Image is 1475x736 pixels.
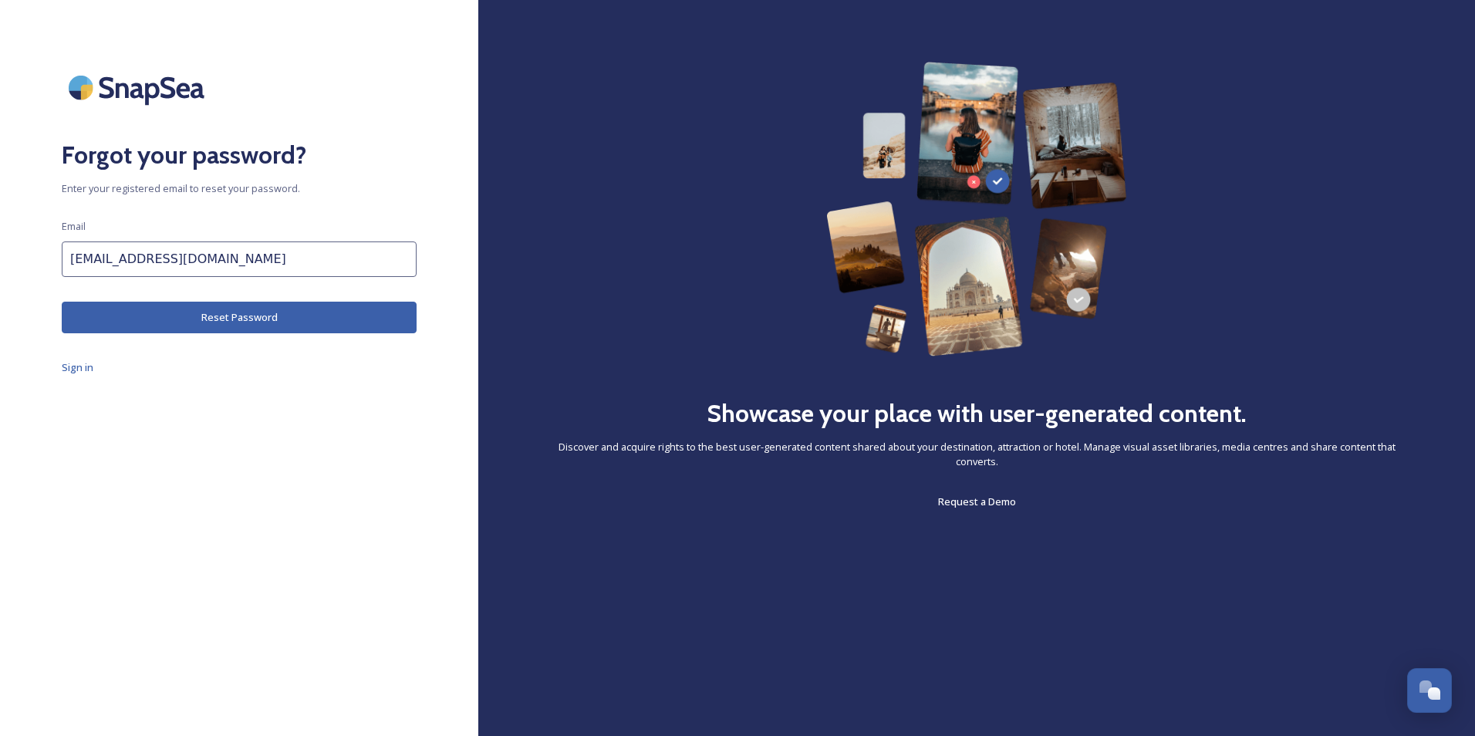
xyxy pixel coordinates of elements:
[62,302,417,333] button: Reset Password
[826,62,1126,356] img: 63b42ca75bacad526042e722_Group%20154-p-800.png
[540,440,1413,469] span: Discover and acquire rights to the best user-generated content shared about your destination, att...
[707,395,1247,432] h2: Showcase your place with user-generated content.
[62,181,417,196] span: Enter your registered email to reset your password.
[62,137,417,174] h2: Forgot your password?
[62,219,86,234] span: Email
[938,492,1016,511] a: Request a Demo
[62,360,93,374] span: Sign in
[938,495,1016,508] span: Request a Demo
[1407,668,1452,713] button: Open Chat
[62,241,417,277] input: john.doe@snapsea.io
[62,62,216,113] img: SnapSea Logo
[62,358,417,376] a: Sign in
